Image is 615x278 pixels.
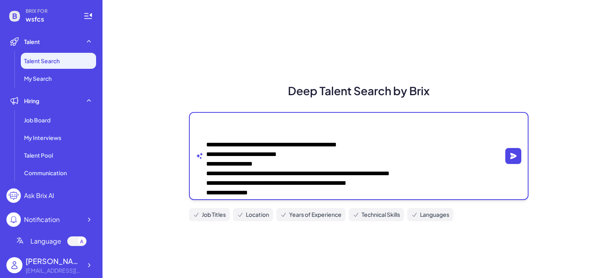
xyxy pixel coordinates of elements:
[24,74,52,82] span: My Search
[179,82,538,99] h1: Deep Talent Search by Brix
[6,257,22,273] img: user_logo.png
[24,38,40,46] span: Talent
[26,8,74,14] span: BRIX FOR
[362,210,400,219] span: Technical Skills
[24,151,53,159] span: Talent Pool
[24,169,67,177] span: Communication
[289,210,342,219] span: Years of Experience
[246,210,269,219] span: Location
[26,266,82,275] div: freichdelapp@wsfcs.k12.nc.us
[24,134,61,142] span: My Interviews
[26,256,82,266] div: delapp
[24,215,60,224] div: Notification
[202,210,226,219] span: Job Titles
[420,210,449,219] span: Languages
[24,97,39,105] span: Hiring
[26,14,74,24] span: wsfcs
[24,116,50,124] span: Job Board
[24,57,60,65] span: Talent Search
[24,191,54,200] div: Ask Brix AI
[30,236,61,246] span: Language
